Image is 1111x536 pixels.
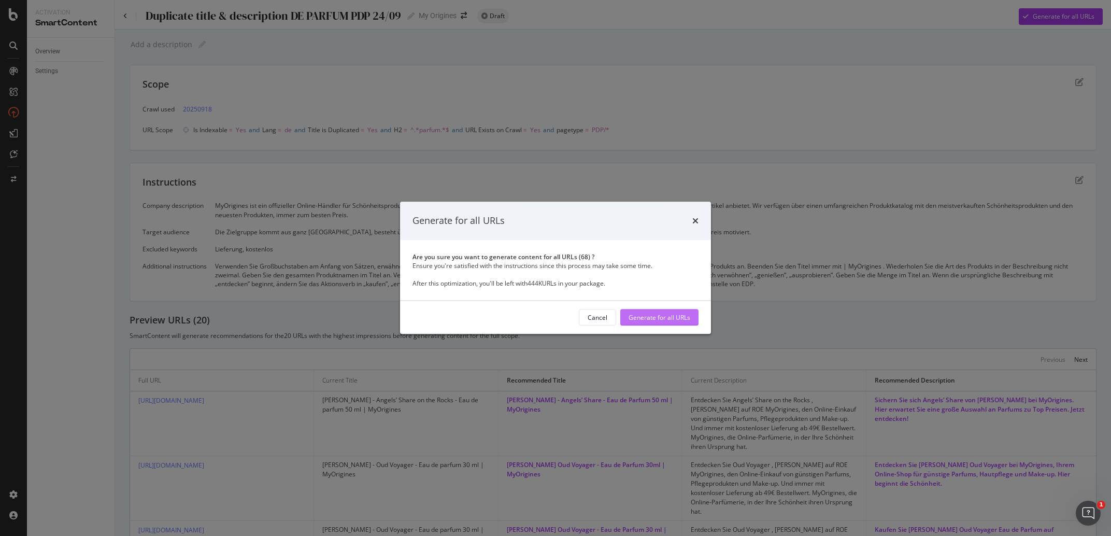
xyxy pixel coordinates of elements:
[579,309,616,326] button: Cancel
[692,214,699,228] div: times
[620,309,699,326] button: Generate for all URLs
[629,313,690,322] div: Generate for all URLs
[1076,501,1101,526] iframe: Intercom live chat
[588,313,607,322] div: Cancel
[1097,501,1105,509] span: 1
[400,202,711,334] div: modal
[412,261,699,270] div: Ensure you're satisfied with the instructions since this process may take some time.
[412,252,699,261] div: Are you sure you want to generate content for all URLs ( 68 ) ?
[412,214,505,228] div: Generate for all URLs
[412,279,699,288] div: After this optimization, you'll be left with 444K URLs in your package.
